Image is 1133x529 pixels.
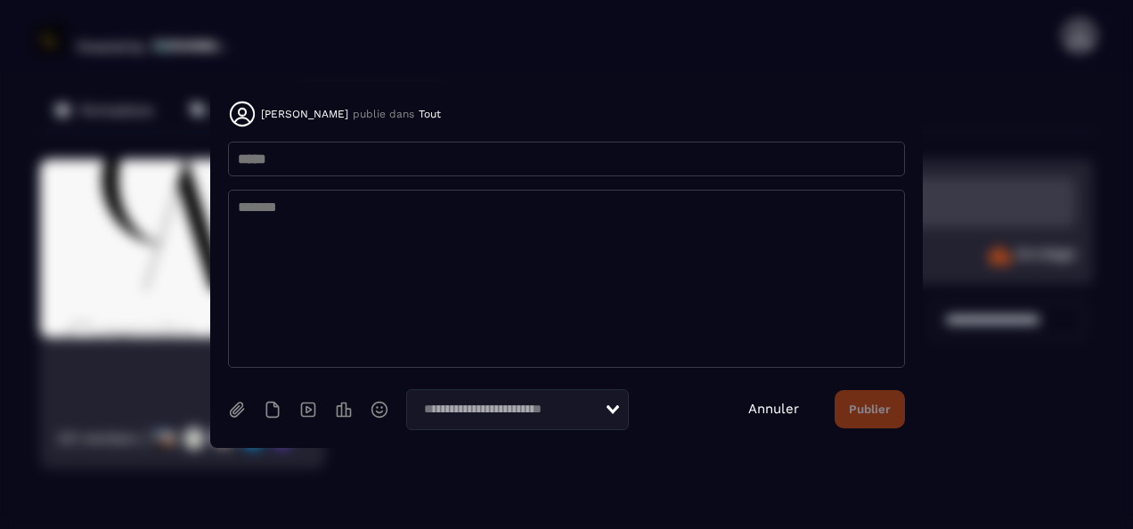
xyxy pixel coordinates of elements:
[406,389,629,430] div: Search for option
[835,390,905,428] button: Publier
[418,400,605,419] input: Search for option
[748,401,799,417] a: Annuler
[353,108,414,120] span: publie dans
[419,108,441,120] span: Tout
[261,108,348,120] span: [PERSON_NAME]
